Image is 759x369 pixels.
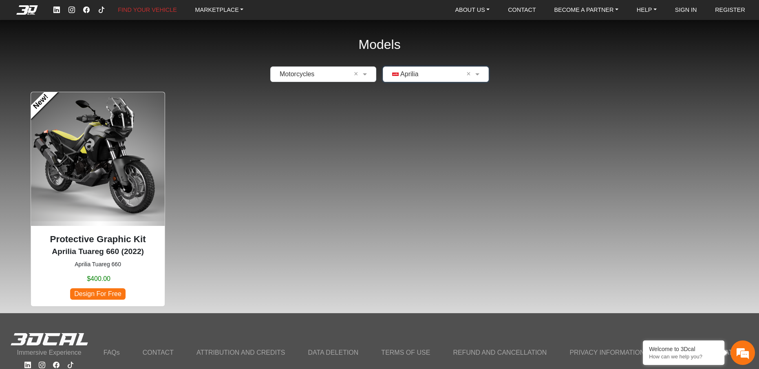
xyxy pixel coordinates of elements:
[70,288,126,299] span: Design For Free
[105,241,155,266] div: Articles
[303,345,363,360] a: DATA DELETION
[633,4,660,16] a: HELP
[87,274,110,284] span: $400.00
[4,212,155,241] textarea: Type your message and hit 'Enter'
[134,4,153,24] div: Minimize live chat window
[55,241,105,266] div: FAQs
[354,69,361,79] span: Clean Field
[192,4,247,16] a: MARKETPLACE
[4,255,55,261] span: Conversation
[115,4,180,16] a: FIND YOUR VEHICLE
[99,345,125,360] a: FAQs
[31,92,165,306] div: Aprilia Tuareg 660
[55,43,149,53] div: Chat with us now
[649,346,718,352] div: Welcome to 3Dcal
[192,345,290,360] a: ATTRIBUTION AND CREDITS
[31,92,164,225] img: Tuareg 660null2022
[24,85,57,118] a: New!
[649,354,718,360] p: How can we help you?
[712,4,748,16] a: REGISTER
[376,345,435,360] a: TERMS OF USE
[138,345,179,360] a: CONTACT
[672,4,700,16] a: SIGN IN
[505,4,539,16] a: CONTACT
[551,4,621,16] a: BECOME A PARTNER
[565,345,649,360] a: PRIVACY INFORMATION
[358,26,400,63] h2: Models
[10,348,88,358] p: Immersive Experience
[452,4,493,16] a: ABOUT US
[38,232,158,246] p: Protective Graphic Kit
[9,42,21,54] div: Navigation go back
[466,69,473,79] span: Clean Field
[47,96,113,173] span: We're online!
[38,246,158,258] p: Aprilia Tuareg 660 (2022)
[448,345,552,360] a: REFUND AND CANCELLATION
[38,260,158,269] small: Aprilia Tuareg 660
